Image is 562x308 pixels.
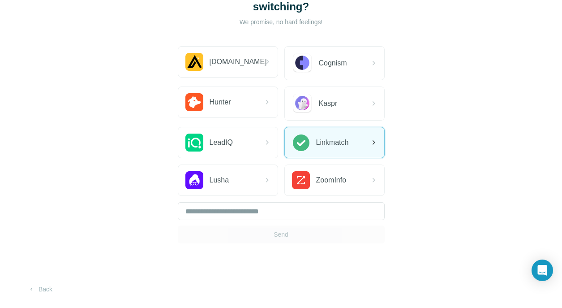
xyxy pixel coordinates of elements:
[316,137,349,148] span: Linkmatch
[319,58,347,69] span: Cognism
[210,56,267,67] span: [DOMAIN_NAME]
[210,97,231,108] span: Hunter
[21,281,59,297] button: Back
[292,134,310,152] img: Linkmatch Logo
[316,175,347,186] span: ZoomInfo
[185,93,203,111] img: Hunter.io Logo
[319,98,338,109] span: Kaspr
[185,171,203,189] img: Lusha Logo
[185,53,203,71] img: Apollo.io Logo
[292,93,313,114] img: Kaspr Logo
[210,175,229,186] span: Lusha
[292,171,310,189] img: ZoomInfo Logo
[292,53,313,74] img: Cognism Logo
[532,260,553,281] div: Open Intercom Messenger
[192,17,371,26] p: We promise, no hard feelings!
[185,134,203,152] img: LeadIQ Logo
[210,137,233,148] span: LeadIQ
